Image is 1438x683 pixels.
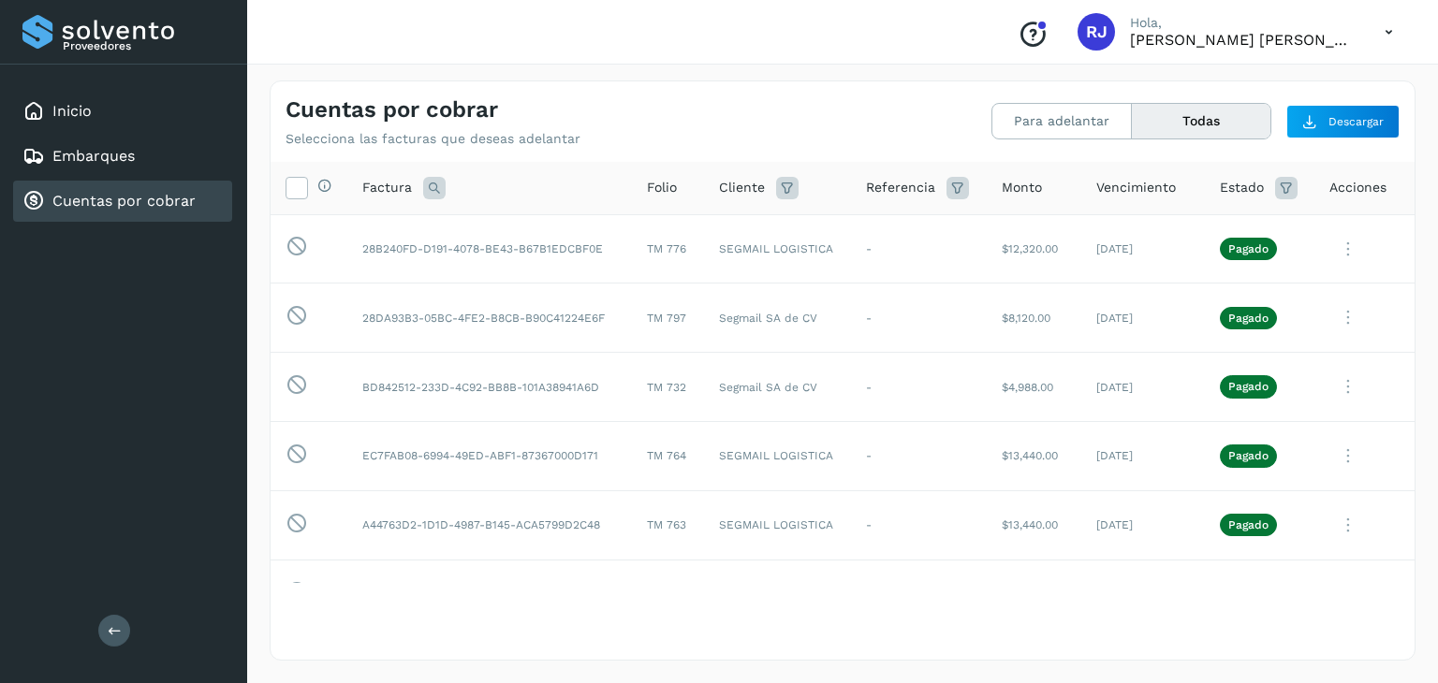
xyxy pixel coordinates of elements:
[632,421,704,490] td: TM 764
[1328,113,1384,130] span: Descargar
[987,421,1081,490] td: $13,440.00
[286,131,580,147] p: Selecciona las facturas que deseas adelantar
[1081,559,1205,629] td: 28/ago/2025
[719,178,765,197] span: Cliente
[632,283,704,353] td: TM 797
[63,39,225,52] p: Proveedores
[632,214,704,283] td: TM 776
[851,421,987,490] td: -
[1228,518,1269,531] p: Pagado
[704,214,851,283] td: SEGMAIL LOGISTICA
[1002,178,1042,197] span: Monto
[52,192,196,210] a: Cuentas por cobrar
[987,283,1081,353] td: $8,120.00
[851,214,987,283] td: -
[632,559,704,629] td: TM 711
[851,353,987,422] td: -
[1329,178,1387,197] span: Acciones
[1228,312,1269,325] p: Pagado
[1130,15,1355,31] p: Hola,
[704,559,851,629] td: Segmail SA de CV
[1081,490,1205,559] td: [DATE]
[851,559,987,629] td: -
[52,102,92,120] a: Inicio
[1132,104,1270,138] button: Todas
[362,178,412,197] span: Factura
[704,421,851,490] td: SEGMAIL LOGISTICA
[704,353,851,422] td: Segmail SA de CV
[1228,449,1269,462] p: Pagado
[1220,178,1264,197] span: Estado
[987,559,1081,629] td: $20,360.00
[1081,283,1205,353] td: [DATE]
[13,136,232,177] div: Embarques
[987,353,1081,422] td: $4,988.00
[1081,214,1205,283] td: [DATE]
[347,353,632,422] td: BD842512-233D-4C92-BB8B-101A38941A6D
[704,490,851,559] td: SEGMAIL LOGISTICA
[1081,353,1205,422] td: [DATE]
[286,96,498,124] h4: Cuentas por cobrar
[851,283,987,353] td: -
[987,214,1081,283] td: $12,320.00
[1096,178,1176,197] span: Vencimiento
[1286,105,1400,138] button: Descargar
[632,490,704,559] td: TM 763
[1228,380,1269,393] p: Pagado
[52,147,135,165] a: Embarques
[704,283,851,353] td: Segmail SA de CV
[13,181,232,222] div: Cuentas por cobrar
[347,214,632,283] td: 28B240FD-D191-4078-BE43-B67B1EDCBF0E
[1081,421,1205,490] td: [DATE]
[1130,31,1355,49] p: RODRIGO JAVIER MORENO ROJAS
[992,104,1132,138] button: Para adelantar
[851,490,987,559] td: -
[866,178,935,197] span: Referencia
[347,559,632,629] td: 8ADFA9DE-0321-4750-94B1-D47E4CD93996
[987,490,1081,559] td: $13,440.00
[347,490,632,559] td: A44763D2-1D1D-4987-B145-ACA5799D2C48
[632,353,704,422] td: TM 732
[347,283,632,353] td: 28DA93B3-05BC-4FE2-B8CB-B90C41224E6F
[1228,242,1269,255] p: Pagado
[13,91,232,132] div: Inicio
[347,421,632,490] td: EC7FAB08-6994-49ED-ABF1-87367000D171
[647,178,677,197] span: Folio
